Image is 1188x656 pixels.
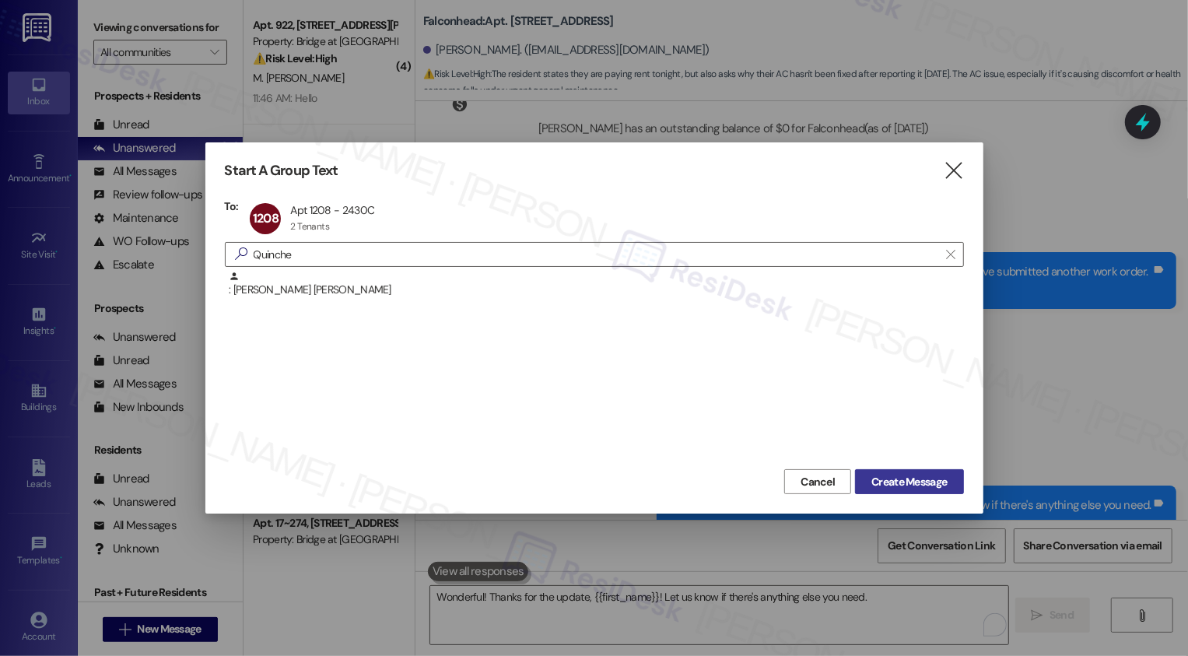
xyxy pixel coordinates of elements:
h3: Start A Group Text [225,162,338,180]
button: Clear text [938,243,963,266]
div: : [PERSON_NAME] [PERSON_NAME] [229,271,964,298]
i:  [943,163,964,179]
span: Create Message [871,474,947,490]
span: Cancel [801,474,835,490]
div: 2 Tenants [290,220,329,233]
span: 1208 [253,210,279,226]
button: Cancel [784,469,851,494]
h3: To: [225,199,239,213]
div: : [PERSON_NAME] [PERSON_NAME] [225,271,964,310]
button: Create Message [855,469,963,494]
i:  [946,248,955,261]
i:  [229,246,254,262]
input: Search for any contact or apartment [254,244,938,265]
div: Apt 1208 - 2430C [290,203,374,217]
